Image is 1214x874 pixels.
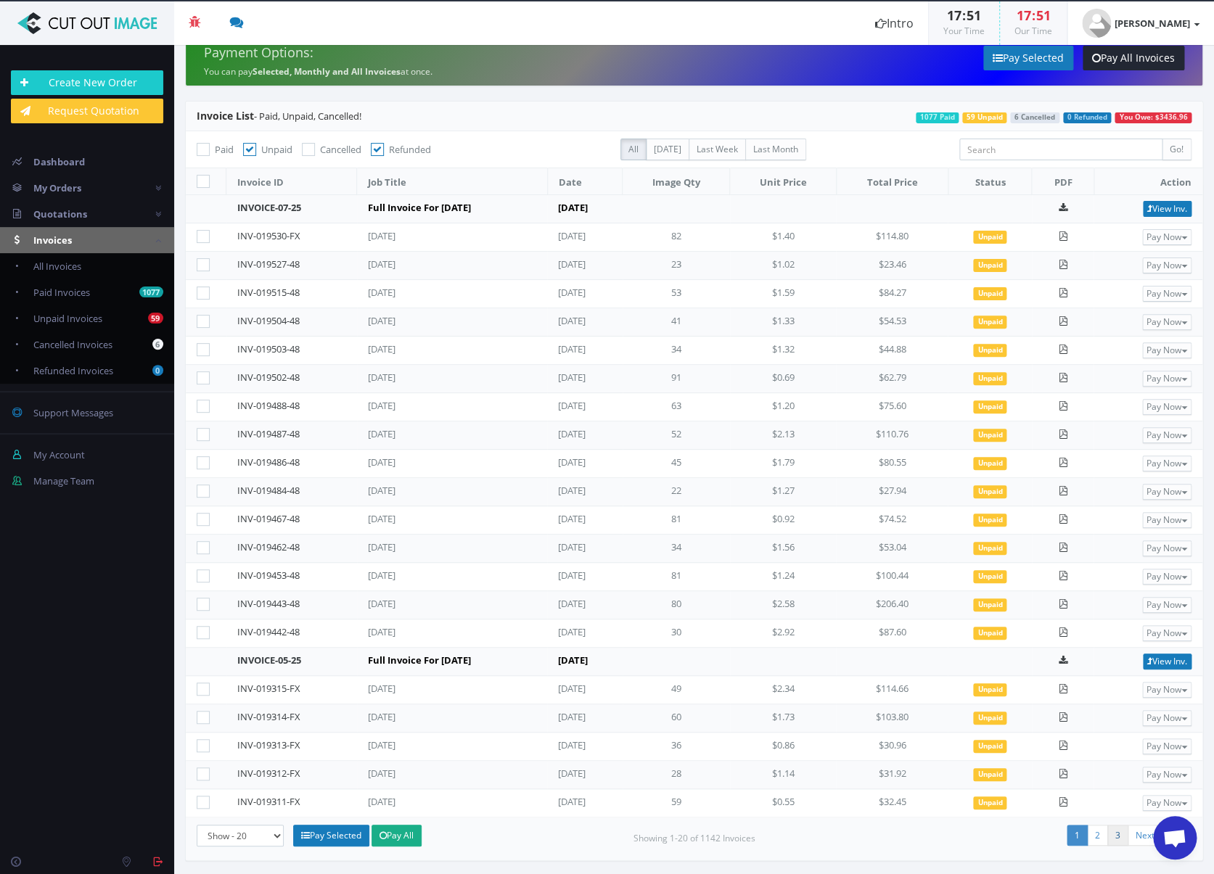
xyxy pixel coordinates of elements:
[368,427,513,441] div: [DATE]
[33,181,81,194] span: My Orders
[237,399,300,412] a: INV-019488-48
[1142,342,1192,358] button: Pay Now
[836,168,948,195] th: Total Price
[1094,168,1202,195] th: Action
[237,569,300,582] a: INV-019453-48
[973,485,1006,498] span: Unpaid
[237,455,300,469] a: INV-019486-48
[962,112,1006,123] span: 59 Unpaid
[959,139,1162,160] input: Search
[730,591,837,619] td: $2.58
[547,168,623,195] th: Date
[1143,201,1192,217] a: View Inv.
[730,506,837,535] td: $0.92
[389,143,431,156] span: Refunded
[1142,795,1192,811] button: Pay Now
[237,710,300,723] a: INV-019314-FX
[836,704,948,733] td: $103.80
[836,337,948,365] td: $44.88
[836,421,948,450] td: $110.76
[368,569,513,582] div: [DATE]
[836,789,948,817] td: $32.45
[237,767,300,780] a: INV-019312-FX
[547,195,730,223] td: [DATE]
[730,421,837,450] td: $2.13
[33,260,81,273] span: All Invoices
[1107,825,1128,846] a: 3
[730,252,837,280] td: $1.02
[357,195,547,223] td: Full Invoice For [DATE]
[253,65,401,78] strong: Selected, Monthly and All Invoices
[547,421,623,450] td: [DATE]
[152,365,163,376] b: 0
[33,312,102,325] span: Unpaid Invoices
[547,337,623,365] td: [DATE]
[836,252,948,280] td: $23.46
[623,168,730,195] th: Image Qty
[973,344,1006,357] span: Unpaid
[237,257,300,271] a: INV-019527-48
[547,535,623,563] td: [DATE]
[623,337,730,365] td: 34
[1017,7,1031,24] span: 17
[368,342,513,356] div: [DATE]
[1032,168,1094,195] th: PDF
[1063,112,1112,123] span: 0 Refunded
[967,7,981,24] span: 51
[368,371,513,384] div: [DATE]
[623,619,730,648] td: 30
[730,704,837,733] td: $1.73
[1142,682,1192,698] button: Pay Now
[973,287,1006,300] span: Unpaid
[547,563,623,591] td: [DATE]
[836,733,948,761] td: $30.96
[973,259,1006,272] span: Unpaid
[204,65,432,78] small: You can pay at once.
[1142,625,1192,641] button: Pay Now
[368,767,513,780] div: [DATE]
[237,286,300,299] a: INV-019515-48
[623,789,730,817] td: 59
[368,512,513,526] div: [DATE]
[33,364,113,377] span: Refunded Invoices
[973,429,1006,442] span: Unpaid
[620,139,647,160] label: All
[623,223,730,252] td: 82
[730,393,837,421] td: $1.20
[689,139,746,160] label: Last Week
[368,597,513,611] div: [DATE]
[836,591,948,619] td: $206.40
[204,46,684,60] h4: Payment Options:
[730,535,837,563] td: $1.56
[547,591,623,619] td: [DATE]
[293,825,369,846] a: Pay Selected
[836,308,948,337] td: $54.53
[237,229,300,242] a: INV-019530-FX
[623,563,730,591] td: 81
[237,738,300,751] a: INV-019313-FX
[261,143,292,156] span: Unpaid
[547,478,623,506] td: [DATE]
[730,450,837,478] td: $1.79
[368,710,513,724] div: [DATE]
[1031,7,1036,24] span: :
[836,450,948,478] td: $80.55
[730,733,837,761] td: $0.86
[730,761,837,789] td: $1.14
[547,280,623,308] td: [DATE]
[1115,17,1190,30] strong: [PERSON_NAME]
[1067,825,1088,846] a: 1
[1142,229,1192,245] button: Pay Now
[237,512,300,525] a: INV-019467-48
[148,313,163,323] b: 59
[623,535,730,563] td: 34
[237,427,300,440] a: INV-019487-48
[368,257,513,271] div: [DATE]
[646,139,689,160] label: [DATE]
[237,371,300,384] a: INV-019502-48
[547,761,623,789] td: [DATE]
[368,229,513,243] div: [DATE]
[547,648,730,676] td: [DATE]
[916,112,959,123] span: 1077 Paid
[623,252,730,280] td: 23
